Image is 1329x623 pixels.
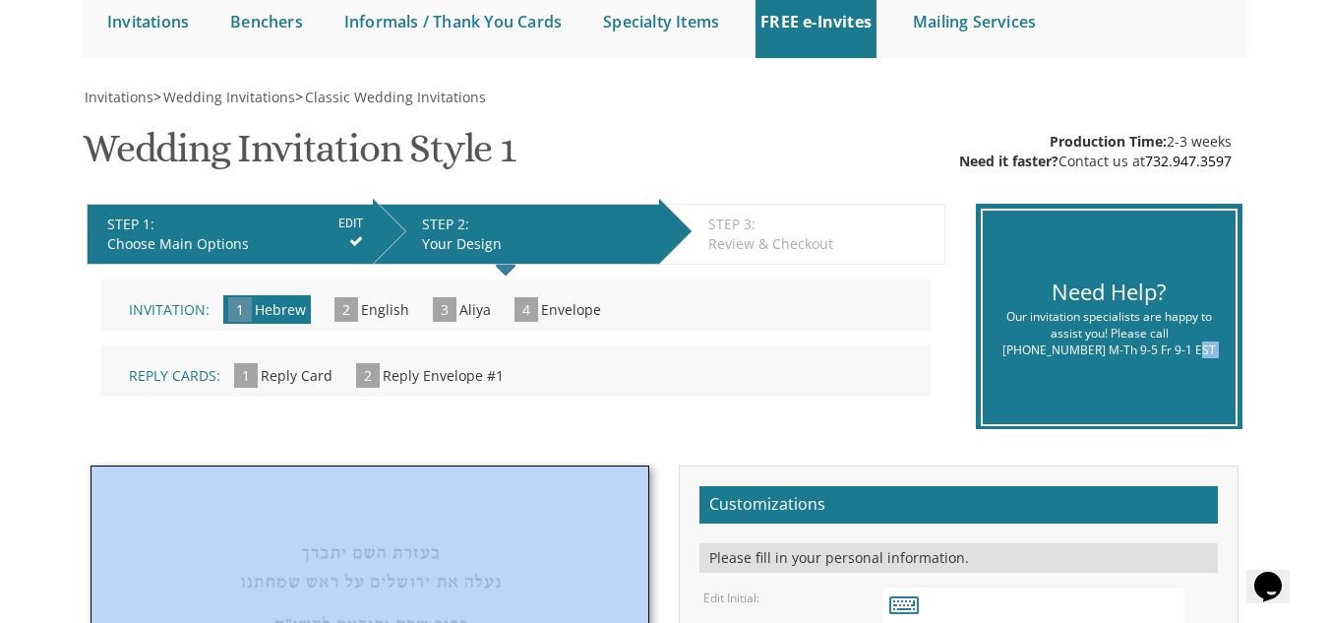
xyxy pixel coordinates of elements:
span: 1 [234,363,258,388]
span: 2 [334,297,358,322]
span: > [153,88,295,106]
span: 2 [356,363,380,388]
span: Production Time: [1050,132,1167,151]
div: 2-3 weeks Contact us at [959,132,1232,171]
span: Aliya [459,300,491,319]
span: Envelope [541,300,601,319]
div: STEP 1: [107,215,363,234]
span: Wedding Invitations [163,88,295,106]
label: Edit Initial: [703,590,759,606]
a: Invitations [83,88,153,106]
div: Need Help? [997,277,1221,307]
span: Reply Card [261,366,332,385]
input: EDIT [338,215,363,232]
a: 732.947.3597 [1145,152,1232,170]
div: Please fill in your personal information. [699,543,1218,573]
span: Reply Cards: [129,366,220,385]
a: Wedding Invitations [161,88,295,106]
span: Need it faster? [959,152,1058,170]
div: Choose Main Options [107,234,363,254]
span: Reply Envelope #1 [383,366,504,385]
span: Classic Wedding Invitations [305,88,486,106]
span: English [361,300,409,319]
h1: Wedding Invitation Style 1 [83,127,515,185]
div: Your Design [422,234,649,254]
span: 1 [228,297,252,322]
div: STEP 3: [708,215,935,234]
iframe: chat widget [1246,544,1309,603]
span: > [295,88,486,106]
div: Review & Checkout [708,234,935,254]
span: Invitations [85,88,153,106]
div: STEP 2: [422,215,649,234]
span: 3 [433,297,456,322]
h2: Customizations [699,486,1218,524]
span: Invitation: [129,300,210,319]
span: 4 [514,297,538,322]
div: Our invitation specialists are happy to assist you! Please call [PHONE_NUMBER] M-Th 9-5 Fr 9-1 EST [997,308,1221,358]
span: Hebrew [255,300,306,319]
a: Classic Wedding Invitations [303,88,486,106]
